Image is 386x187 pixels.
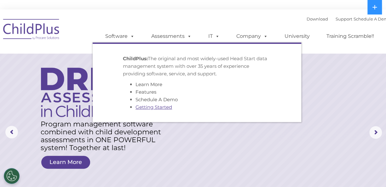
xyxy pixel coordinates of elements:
a: Learn More [135,81,162,87]
a: Schedule A Demo [135,96,178,102]
a: Support [336,16,352,21]
a: Assessments [145,30,198,43]
a: IT [202,30,226,43]
a: Software [99,30,141,43]
a: Company [230,30,274,43]
a: University [278,30,316,43]
p: The original and most widely-used Head Start data management system with over 35 years of experie... [123,55,271,78]
rs-layer: Program management software combined with child development assessments in ONE POWERFUL system! T... [41,120,164,152]
a: Features [135,89,156,95]
span: Phone number [86,67,113,72]
strong: ChildPlus: [123,56,148,61]
span: Last name [86,42,106,46]
a: Learn More [41,156,90,169]
a: Training Scramble!! [320,30,380,43]
a: Getting Started [135,104,172,110]
a: Download [307,16,328,21]
button: Cookies Settings [4,168,20,184]
img: DRDP Assessment in ChildPlus [41,67,142,117]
